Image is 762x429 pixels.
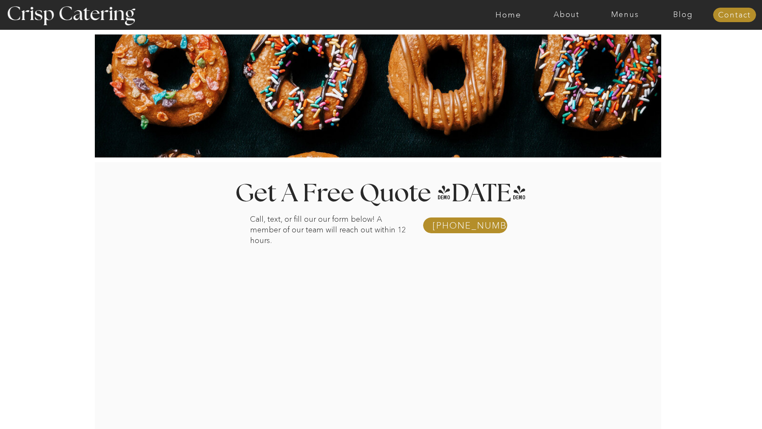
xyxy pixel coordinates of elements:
[713,11,756,20] a: Contact
[596,11,654,19] a: Menus
[654,11,712,19] a: Blog
[213,181,549,206] h1: Get A Free Quote [DATE]
[537,11,596,19] a: About
[432,221,500,230] a: [PHONE_NUMBER]
[479,11,537,19] a: Home
[250,214,412,222] p: Call, text, or fill our our form below! A member of our team will reach out within 12 hours.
